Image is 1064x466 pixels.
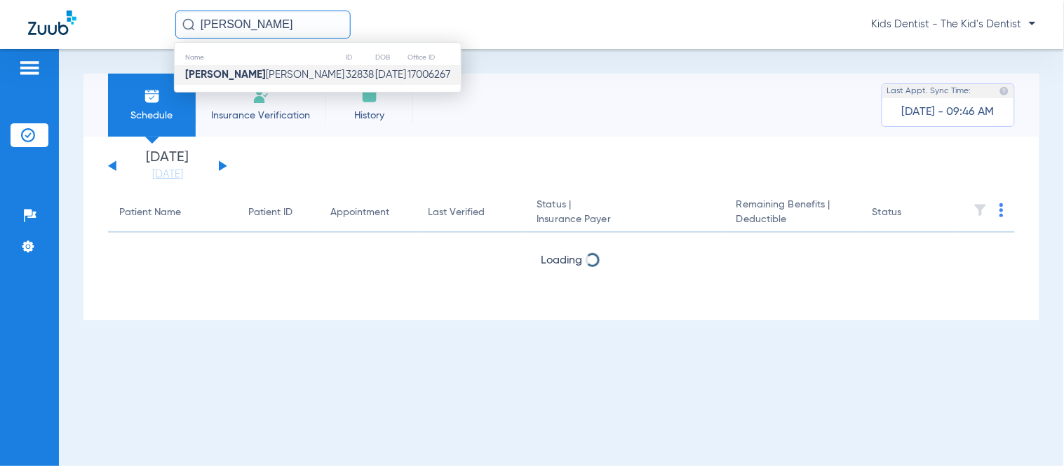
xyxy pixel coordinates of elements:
th: Office ID [407,50,461,65]
div: Patient ID [249,205,308,220]
div: Last Verified [428,205,514,220]
span: Kids Dentist - The Kid's Dentist [872,18,1036,32]
td: 17006267 [407,65,461,85]
span: Schedule [119,109,185,123]
img: group-dot-blue.svg [999,203,1004,217]
img: filter.svg [974,203,988,217]
span: Deductible [736,212,850,227]
th: Remaining Benefits | [725,193,861,233]
th: ID [345,50,375,65]
img: last sync help info [999,86,1009,96]
div: Patient ID [249,205,293,220]
img: Zuub Logo [28,11,76,35]
span: Last Appt. Sync Time: [887,84,971,98]
div: Patient Name [119,205,227,220]
td: [DATE] [375,65,407,85]
th: DOB [375,50,407,65]
th: Name [175,50,345,65]
span: [PERSON_NAME] [185,69,344,80]
input: Search for patients [175,11,351,39]
div: Patient Name [119,205,181,220]
div: Last Verified [428,205,485,220]
strong: [PERSON_NAME] [185,69,266,80]
span: Loading [541,255,582,266]
img: Search Icon [182,18,195,31]
th: Status | [526,193,725,233]
th: Status [861,193,956,233]
span: [DATE] - 09:46 AM [902,105,995,119]
div: Appointment [330,205,389,220]
td: 32838 [345,65,375,85]
img: Schedule [144,88,161,104]
span: History [336,109,403,123]
li: [DATE] [126,151,210,181]
img: History [361,88,378,104]
img: Manual Insurance Verification [252,88,269,104]
img: hamburger-icon [18,60,41,76]
iframe: Chat Widget [994,399,1064,466]
span: Insurance Verification [206,109,315,123]
span: Insurance Payer [537,212,714,227]
a: [DATE] [126,167,210,181]
div: Appointment [330,205,405,220]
